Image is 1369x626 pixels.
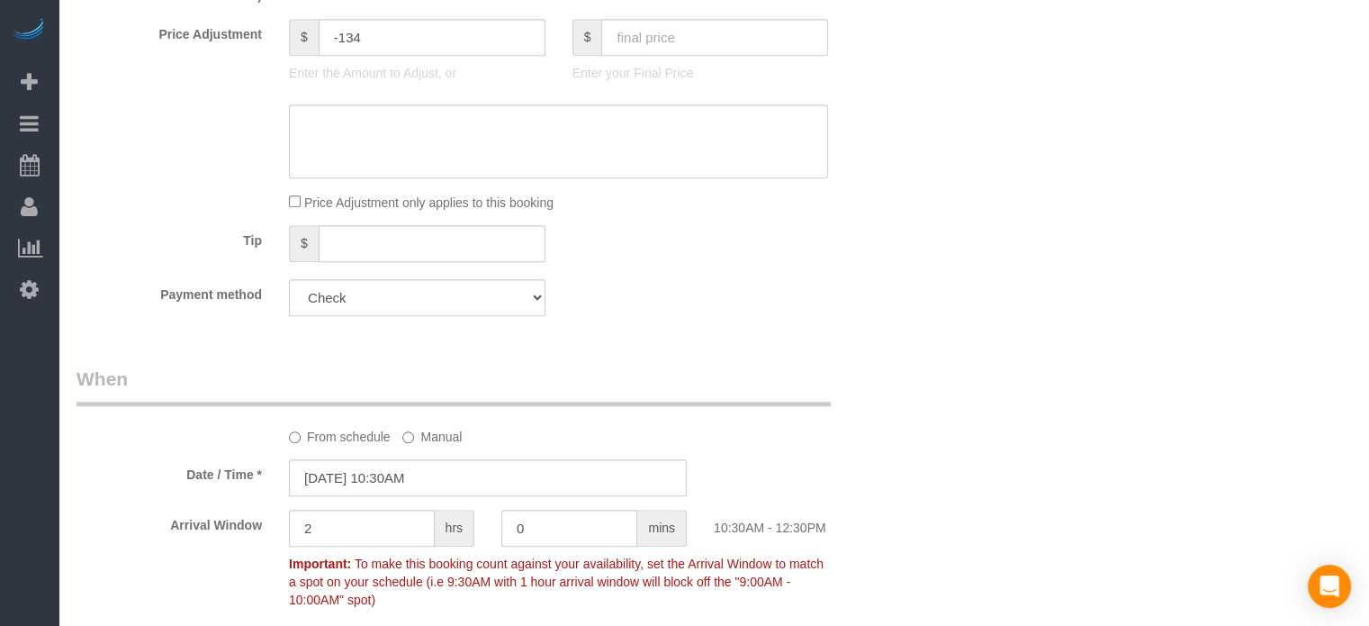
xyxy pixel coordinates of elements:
[637,510,687,547] span: mins
[63,510,275,534] label: Arrival Window
[63,279,275,304] label: Payment method
[572,64,829,82] p: Enter your Final Price
[289,459,687,496] input: MM/DD/YYYY HH:MM
[289,225,319,262] span: $
[289,431,301,443] input: From schedule
[1308,565,1351,608] div: Open Intercom Messenger
[77,366,831,406] legend: When
[304,195,554,210] span: Price Adjustment only applies to this booking
[402,422,462,446] label: Manual
[700,510,913,537] div: 10:30AM - 12:30PM
[601,19,828,56] input: final price
[572,19,602,56] span: $
[11,18,47,43] img: Automaid Logo
[289,557,824,607] span: To make this booking count against your availability, set the Arrival Window to match a spot on y...
[402,431,414,443] input: Manual
[289,557,351,571] strong: Important:
[63,225,275,249] label: Tip
[435,510,474,547] span: hrs
[289,19,319,56] span: $
[289,64,545,82] p: Enter the Amount to Adjust, or
[289,422,391,446] label: From schedule
[63,459,275,484] label: Date / Time *
[63,19,275,43] label: Price Adjustment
